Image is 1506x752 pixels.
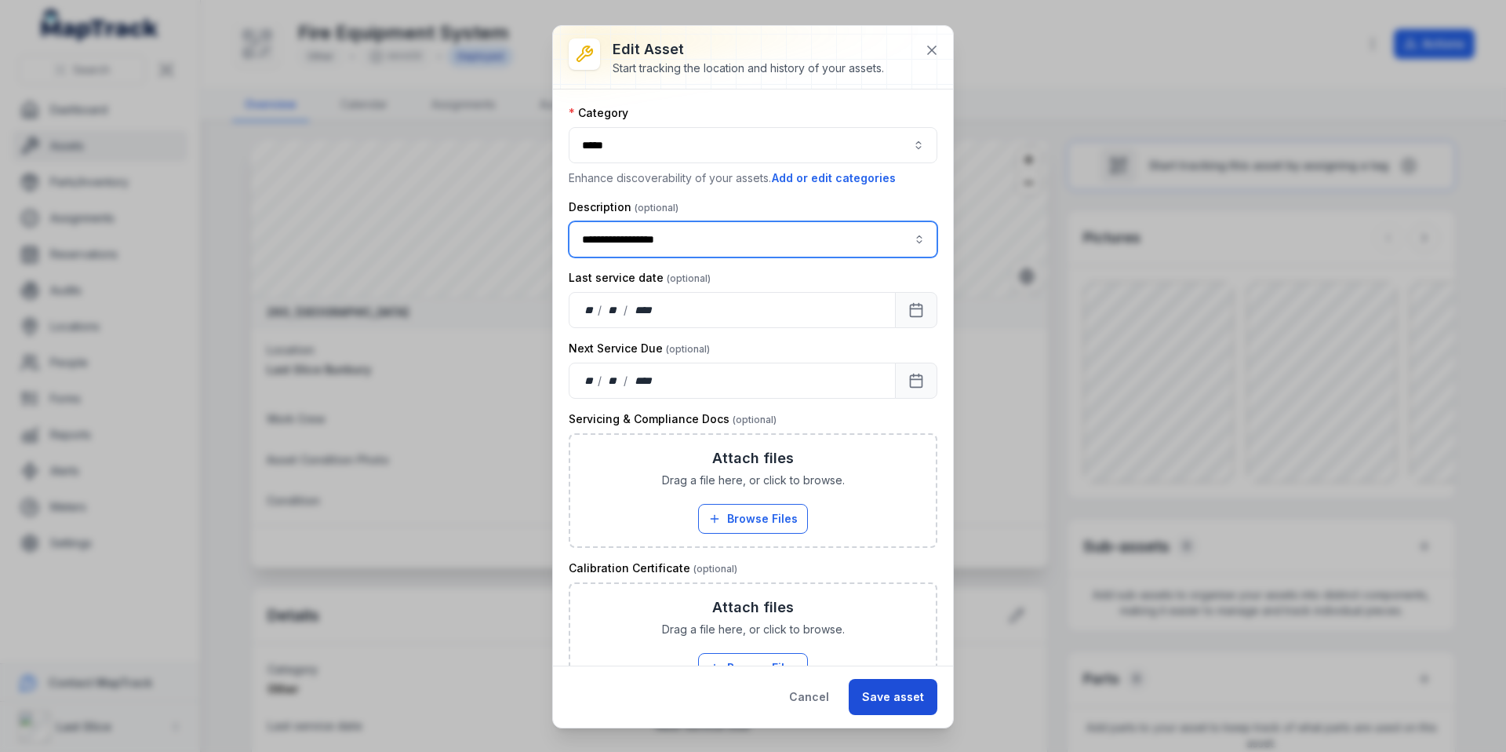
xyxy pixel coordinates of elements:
button: Cancel [776,679,842,715]
p: Enhance discoverability of your assets. [569,170,937,187]
div: / [598,302,603,318]
div: year, [629,302,658,318]
button: Save asset [849,679,937,715]
label: Servicing & Compliance Docs [569,411,777,427]
div: month, [603,302,624,318]
label: Next Service Due [569,341,710,356]
button: Calendar [895,363,937,399]
div: / [598,373,603,389]
div: month, [603,373,624,389]
label: Last service date [569,270,711,286]
h3: Edit asset [613,38,884,60]
label: Calibration Certificate [569,560,737,576]
input: asset-edit:description-label [569,221,937,257]
h3: Attach files [712,447,794,469]
button: Calendar [895,292,937,328]
div: day, [582,373,598,389]
span: Drag a file here, or click to browse. [662,622,845,637]
div: year, [629,373,658,389]
label: Description [569,199,678,215]
div: / [624,373,629,389]
h3: Attach files [712,597,794,619]
span: Drag a file here, or click to browse. [662,473,845,488]
div: day, [582,302,598,318]
div: / [624,302,629,318]
label: Category [569,105,628,121]
button: Browse Files [698,504,808,534]
button: Browse Files [698,653,808,683]
div: Start tracking the location and history of your assets. [613,60,884,76]
button: Add or edit categories [771,170,897,187]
